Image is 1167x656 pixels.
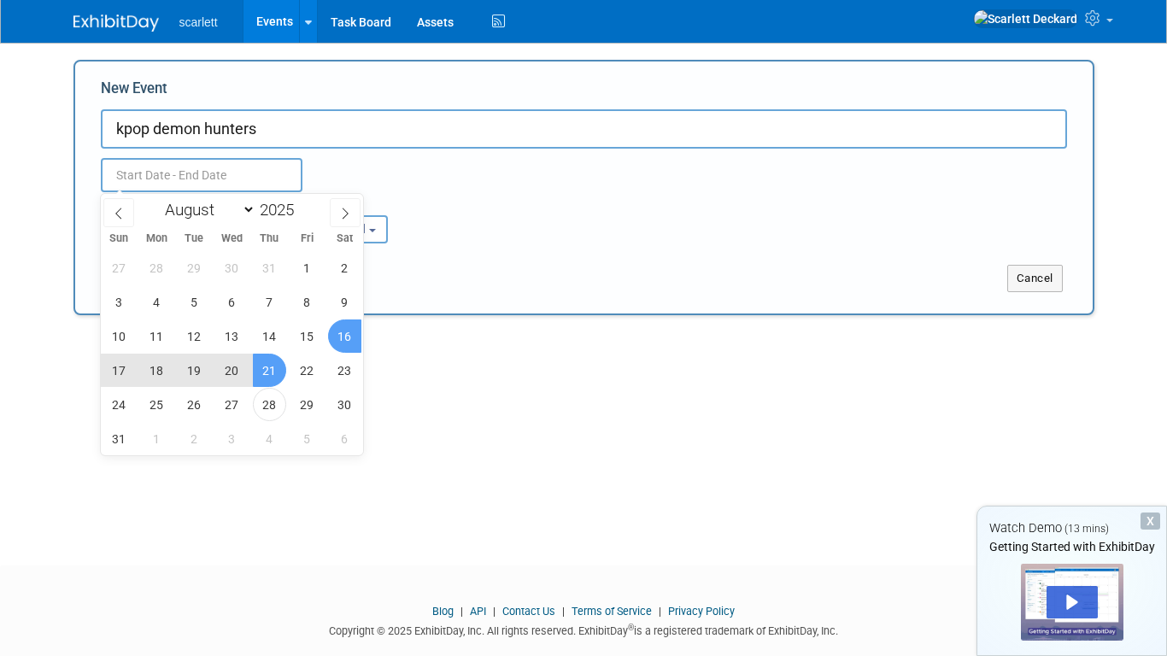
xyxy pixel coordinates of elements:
[101,158,302,192] input: Start Date - End Date
[325,233,363,244] span: Sat
[253,319,286,353] span: August 14, 2025
[290,354,324,387] span: August 22, 2025
[215,251,249,284] span: July 30, 2025
[101,192,246,214] div: Attendance / Format:
[328,319,361,353] span: August 16, 2025
[253,388,286,421] span: August 28, 2025
[103,354,136,387] span: August 17, 2025
[470,605,486,618] a: API
[489,605,500,618] span: |
[290,388,324,421] span: August 29, 2025
[101,233,138,244] span: Sun
[215,388,249,421] span: August 27, 2025
[456,605,467,618] span: |
[178,388,211,421] span: August 26, 2025
[572,605,652,618] a: Terms of Service
[328,251,361,284] span: August 2, 2025
[138,233,175,244] span: Mon
[157,199,255,220] select: Month
[432,605,454,618] a: Blog
[654,605,666,618] span: |
[140,251,173,284] span: July 28, 2025
[290,251,324,284] span: August 1, 2025
[502,605,555,618] a: Contact Us
[1047,586,1098,618] div: Play
[178,319,211,353] span: August 12, 2025
[140,388,173,421] span: August 25, 2025
[250,233,288,244] span: Thu
[215,422,249,455] span: September 3, 2025
[178,354,211,387] span: August 19, 2025
[272,192,417,214] div: Participation:
[215,354,249,387] span: August 20, 2025
[328,422,361,455] span: September 6, 2025
[1141,512,1160,530] div: Dismiss
[140,319,173,353] span: August 11, 2025
[103,388,136,421] span: August 24, 2025
[215,285,249,319] span: August 6, 2025
[253,285,286,319] span: August 7, 2025
[253,422,286,455] span: September 4, 2025
[175,233,213,244] span: Tue
[255,200,307,220] input: Year
[328,354,361,387] span: August 23, 2025
[140,285,173,319] span: August 4, 2025
[103,285,136,319] span: August 3, 2025
[1064,523,1109,535] span: (13 mins)
[178,285,211,319] span: August 5, 2025
[253,354,286,387] span: August 21, 2025
[973,9,1078,28] img: Scarlett Deckard
[290,285,324,319] span: August 8, 2025
[101,109,1067,149] input: Name of Trade Show / Conference
[178,422,211,455] span: September 2, 2025
[328,388,361,421] span: August 30, 2025
[668,605,735,618] a: Privacy Policy
[290,422,324,455] span: September 5, 2025
[140,354,173,387] span: August 18, 2025
[178,251,211,284] span: July 29, 2025
[140,422,173,455] span: September 1, 2025
[253,251,286,284] span: July 31, 2025
[215,319,249,353] span: August 13, 2025
[103,422,136,455] span: August 31, 2025
[179,15,218,29] span: scarlett
[558,605,569,618] span: |
[213,233,250,244] span: Wed
[1007,265,1063,292] button: Cancel
[103,319,136,353] span: August 10, 2025
[977,538,1166,555] div: Getting Started with ExhibitDay
[290,319,324,353] span: August 15, 2025
[101,79,167,105] label: New Event
[288,233,325,244] span: Fri
[328,285,361,319] span: August 9, 2025
[73,15,159,32] img: ExhibitDay
[103,251,136,284] span: July 27, 2025
[977,519,1166,537] div: Watch Demo
[628,623,634,632] sup: ®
